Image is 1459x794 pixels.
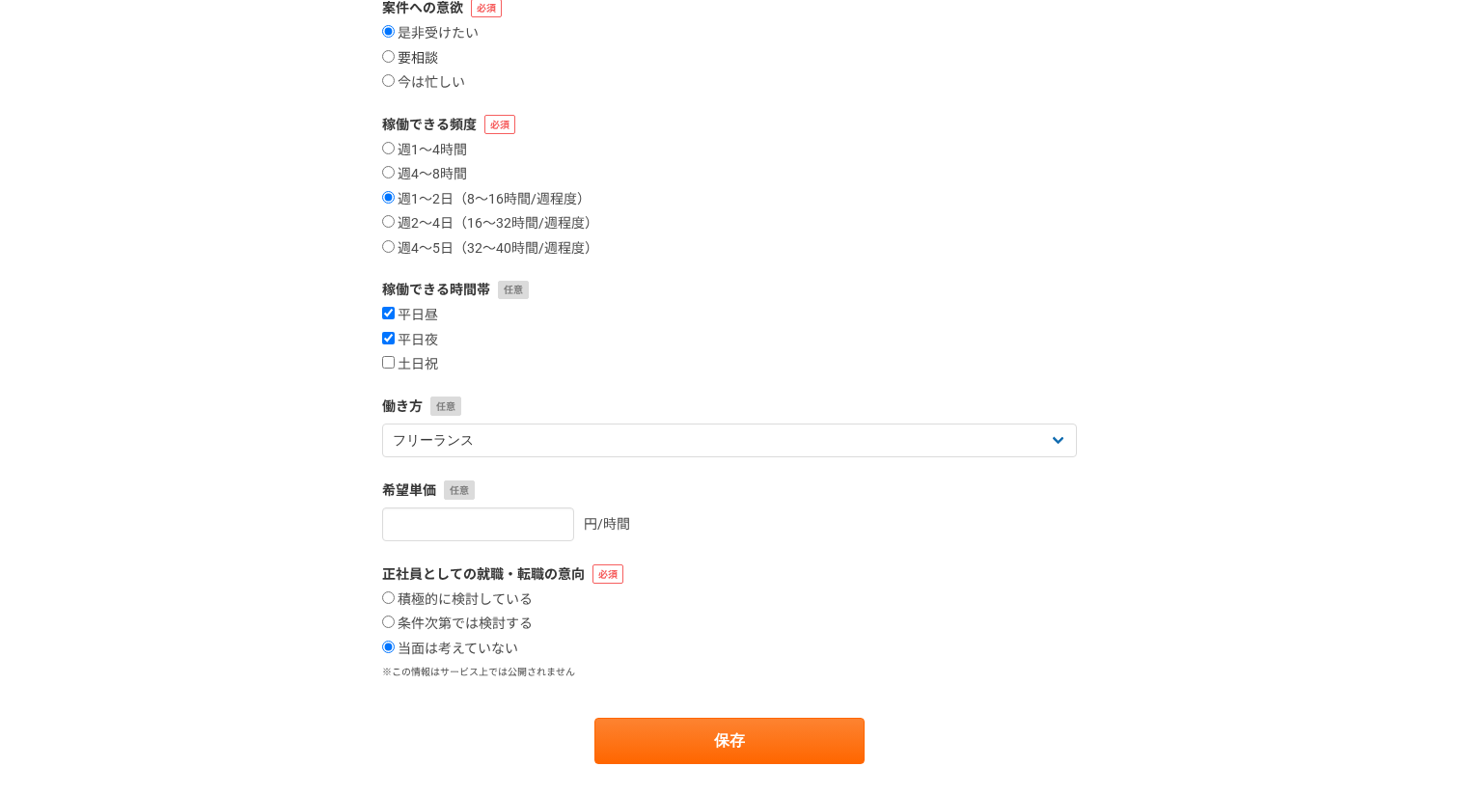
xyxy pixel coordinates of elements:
[382,215,598,233] label: 週2〜4日（16〜32時間/週程度）
[382,74,465,92] label: 今は忙しい
[382,616,533,633] label: 条件次第では検討する
[382,332,438,349] label: 平日夜
[382,50,438,68] label: 要相談
[382,191,591,208] label: 週1〜2日（8〜16時間/週程度）
[382,166,467,183] label: 週4〜8時間
[382,191,395,204] input: 週1〜2日（8〜16時間/週程度）
[382,332,395,344] input: 平日夜
[382,356,395,369] input: 土日祝
[594,718,865,764] button: 保存
[382,25,395,38] input: 是非受けたい
[382,665,1077,679] p: ※この情報はサービス上では公開されません
[382,215,395,228] input: 週2〜4日（16〜32時間/週程度）
[382,397,1077,417] label: 働き方
[584,516,630,532] span: 円/時間
[382,74,395,87] input: 今は忙しい
[382,50,395,63] input: 要相談
[382,480,1077,501] label: 希望単価
[382,641,518,658] label: 当面は考えていない
[382,115,1077,135] label: 稼働できる頻度
[382,142,395,154] input: 週1〜4時間
[382,564,1077,585] label: 正社員としての就職・転職の意向
[382,591,395,604] input: 積極的に検討している
[382,307,438,324] label: 平日昼
[382,240,598,258] label: 週4〜5日（32〜40時間/週程度）
[382,641,395,653] input: 当面は考えていない
[382,280,1077,300] label: 稼働できる時間帯
[382,240,395,253] input: 週4〜5日（32〜40時間/週程度）
[382,616,395,628] input: 条件次第では検討する
[382,591,533,609] label: 積極的に検討している
[382,356,438,373] label: 土日祝
[382,25,479,42] label: 是非受けたい
[382,166,395,178] input: 週4〜8時間
[382,142,467,159] label: 週1〜4時間
[382,307,395,319] input: 平日昼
